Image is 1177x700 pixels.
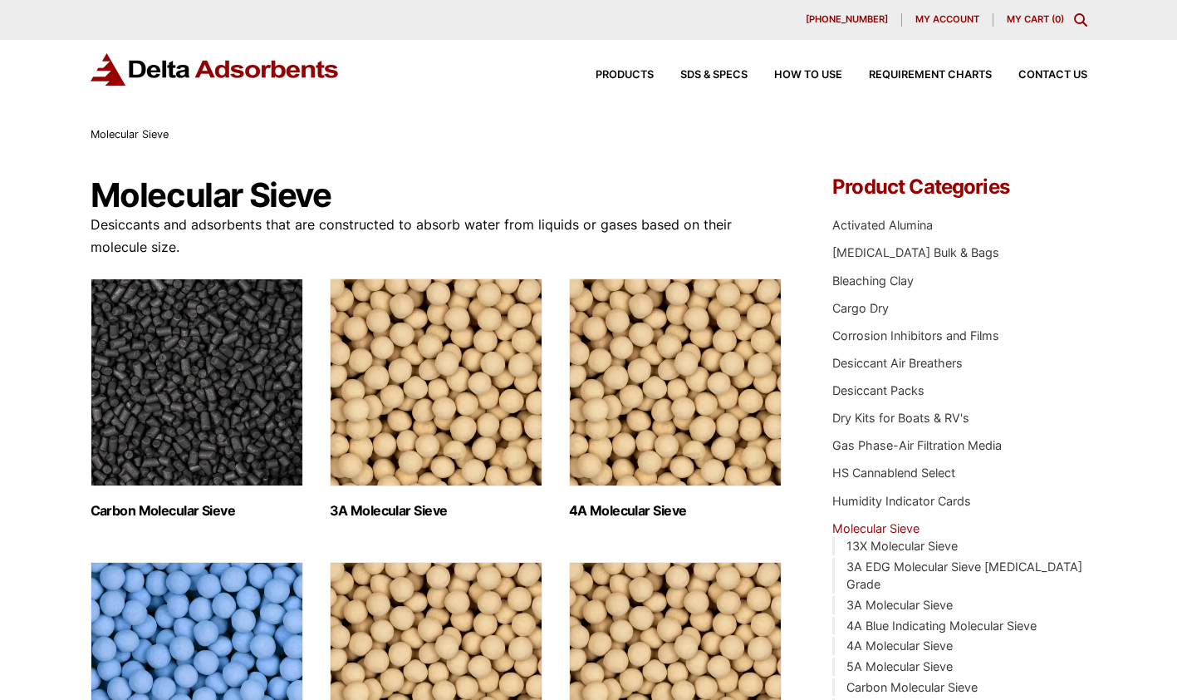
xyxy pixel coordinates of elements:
span: Molecular Sieve [91,128,169,140]
h2: Carbon Molecular Sieve [91,503,303,519]
a: Dry Kits for Boats & RV's [832,411,969,425]
a: My account [902,13,993,27]
a: Corrosion Inhibitors and Films [832,328,999,343]
a: 13X Molecular Sieve [846,539,958,553]
span: Contact Us [1018,70,1087,81]
a: Cargo Dry [832,301,889,315]
a: Visit product category Carbon Molecular Sieve [91,279,303,519]
h1: Molecular Sieve [91,177,783,214]
a: 5A Molecular Sieve [846,659,953,673]
div: Toggle Modal Content [1074,13,1087,27]
a: Gas Phase-Air Filtration Media [832,438,1002,452]
a: Carbon Molecular Sieve [846,680,978,694]
p: Desiccants and adsorbents that are constructed to absorb water from liquids or gases based on the... [91,214,783,259]
a: Visit product category 3A Molecular Sieve [330,279,542,519]
a: HS Cannablend Select [832,466,955,480]
a: 3A Molecular Sieve [846,598,953,612]
a: Humidity Indicator Cards [832,494,971,508]
a: Bleaching Clay [832,274,914,288]
img: Carbon Molecular Sieve [91,279,303,486]
a: 4A Molecular Sieve [846,638,953,653]
h4: Product Categories [832,177,1086,197]
a: [PHONE_NUMBER] [792,13,902,27]
img: 4A Molecular Sieve [569,279,782,486]
a: 4A Blue Indicating Molecular Sieve [846,619,1037,633]
a: Visit product category 4A Molecular Sieve [569,279,782,519]
h2: 4A Molecular Sieve [569,503,782,519]
span: How to Use [774,70,842,81]
a: Activated Alumina [832,218,933,232]
a: Requirement Charts [842,70,992,81]
span: SDS & SPECS [680,70,748,81]
h2: 3A Molecular Sieve [330,503,542,519]
a: How to Use [748,70,842,81]
img: Delta Adsorbents [91,53,340,86]
a: [MEDICAL_DATA] Bulk & Bags [832,245,999,259]
span: Products [596,70,654,81]
a: SDS & SPECS [654,70,748,81]
span: Requirement Charts [869,70,992,81]
a: My Cart (0) [1007,13,1064,25]
img: 3A Molecular Sieve [330,279,542,486]
a: 3A EDG Molecular Sieve [MEDICAL_DATA] Grade [846,560,1082,592]
a: Products [569,70,654,81]
a: Molecular Sieve [832,521,920,535]
a: Desiccant Packs [832,383,924,397]
span: 0 [1055,13,1061,25]
span: My account [915,15,979,24]
a: Contact Us [992,70,1087,81]
a: Desiccant Air Breathers [832,356,963,370]
span: [PHONE_NUMBER] [806,15,888,24]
